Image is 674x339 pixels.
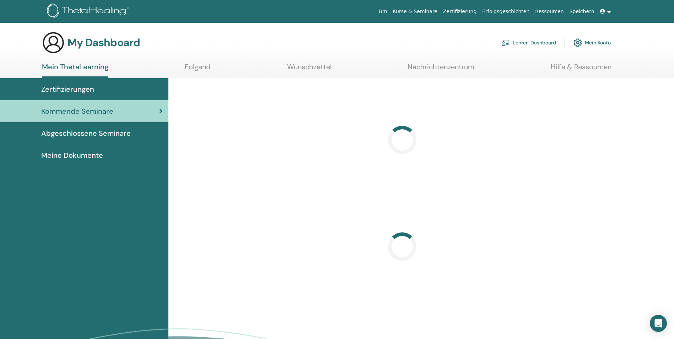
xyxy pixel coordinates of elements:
[41,84,94,95] span: Zertifizierungen
[501,35,556,50] a: Lehrer-Dashboard
[42,31,65,54] img: generic-user-icon.jpg
[390,5,440,18] a: Kurse & Seminare
[650,315,667,332] div: Open Intercom Messenger
[42,63,108,78] a: Mein ThetaLearning
[41,128,131,139] span: Abgeschlossene Seminare
[41,106,113,117] span: Kommende Seminare
[408,63,474,76] a: Nachrichtenzentrum
[41,150,103,161] span: Meine Dokumente
[573,37,582,49] img: cog.svg
[287,63,331,76] a: Wunschzettel
[479,5,532,18] a: Erfolgsgeschichten
[501,39,510,46] img: chalkboard-teacher.svg
[567,5,597,18] a: Speichern
[440,5,479,18] a: Zertifizierung
[532,5,566,18] a: Ressourcen
[551,63,611,76] a: Hilfe & Ressourcen
[573,35,611,50] a: Mein Konto
[47,4,132,20] img: logo.png
[376,5,390,18] a: Um
[68,36,140,49] h3: My Dashboard
[185,63,211,76] a: Folgend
